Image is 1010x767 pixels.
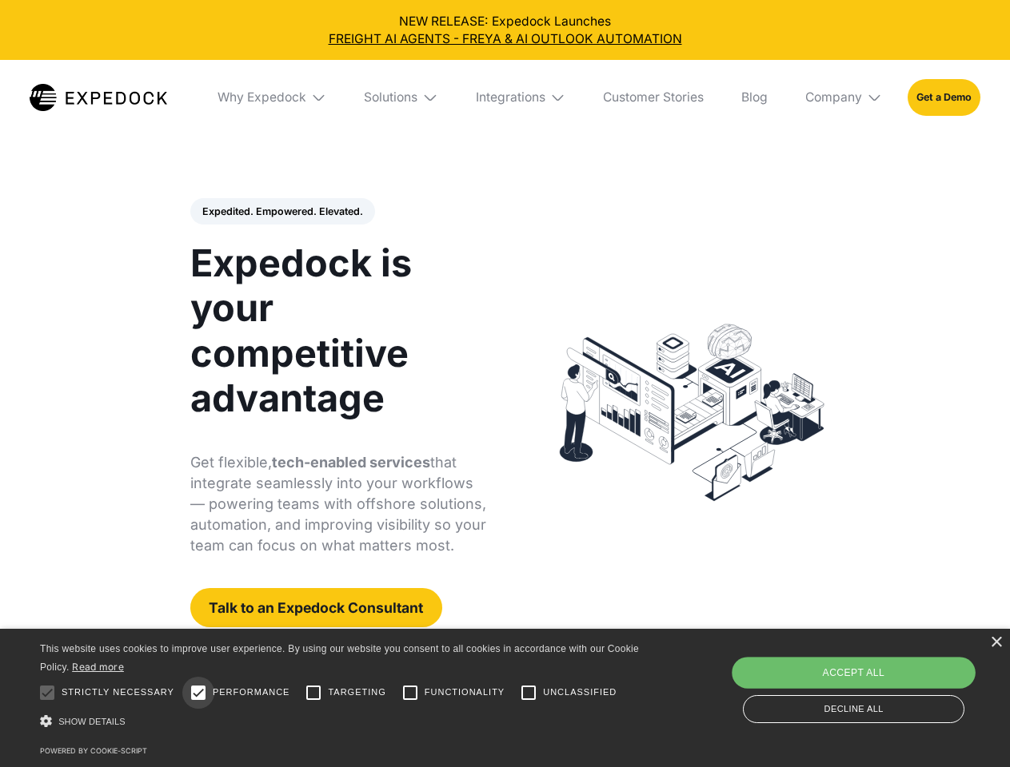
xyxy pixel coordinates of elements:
[908,79,980,115] a: Get a Demo
[543,686,617,699] span: Unclassified
[425,686,505,699] span: Functionality
[58,717,126,726] span: Show details
[190,240,487,420] h1: Expedock is your competitive advantage
[13,30,998,48] a: FREIGHT AI AGENTS - FREYA & AI OUTLOOK AUTOMATION
[364,89,417,105] div: Solutions
[792,60,895,135] div: Company
[218,89,306,105] div: Why Expedock
[463,60,578,135] div: Integrations
[40,746,147,755] a: Powered by cookie-script
[732,657,975,689] div: Accept all
[40,643,639,673] span: This website uses cookies to improve user experience. By using our website you consent to all coo...
[352,60,451,135] div: Solutions
[729,60,780,135] a: Blog
[805,89,862,105] div: Company
[190,588,442,627] a: Talk to an Expedock Consultant
[205,60,339,135] div: Why Expedock
[190,452,487,556] p: Get flexible, that integrate seamlessly into your workflows — powering teams with offshore soluti...
[744,594,1010,767] iframe: Chat Widget
[13,13,998,48] div: NEW RELEASE: Expedock Launches
[40,711,645,733] div: Show details
[590,60,716,135] a: Customer Stories
[272,454,430,471] strong: tech-enabled services
[62,686,174,699] span: Strictly necessary
[72,661,124,673] a: Read more
[213,686,290,699] span: Performance
[328,686,385,699] span: Targeting
[476,89,545,105] div: Integrations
